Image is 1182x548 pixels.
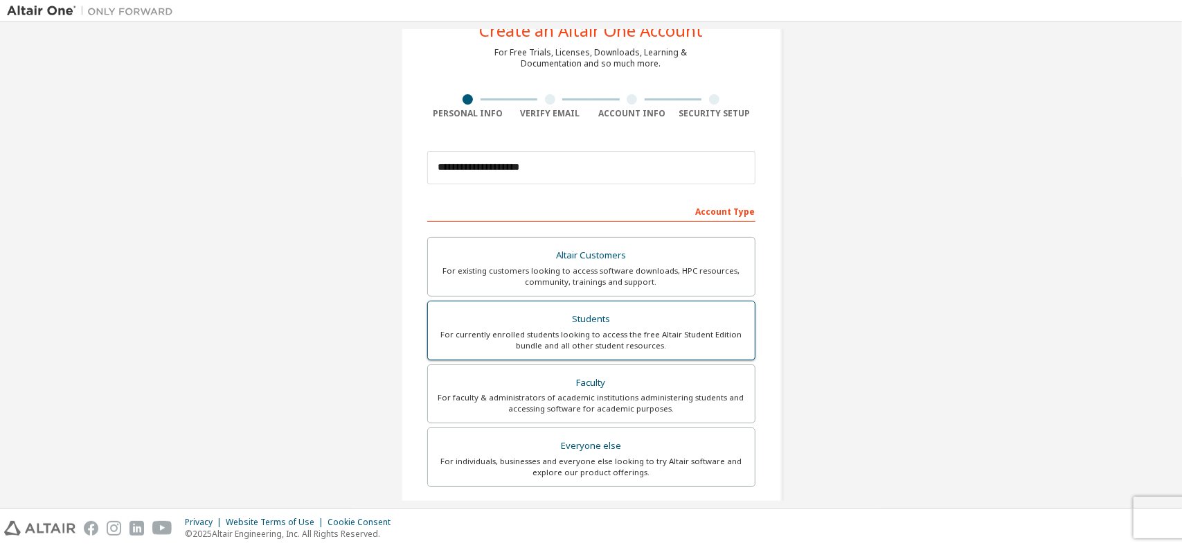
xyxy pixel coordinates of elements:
div: Security Setup [673,108,755,119]
div: Faculty [436,373,746,393]
div: Personal Info [427,108,510,119]
div: Everyone else [436,436,746,456]
img: instagram.svg [107,521,121,536]
div: For Free Trials, Licenses, Downloads, Learning & Documentation and so much more. [495,47,688,69]
img: facebook.svg [84,521,98,536]
div: Account Info [591,108,674,119]
div: Create an Altair One Account [479,22,703,39]
div: For currently enrolled students looking to access the free Altair Student Edition bundle and all ... [436,329,746,351]
div: Verify Email [509,108,591,119]
div: For existing customers looking to access software downloads, HPC resources, community, trainings ... [436,265,746,288]
div: Account Type [427,200,755,222]
img: altair_logo.svg [4,521,75,536]
div: Students [436,310,746,329]
div: Privacy [185,517,226,528]
div: Website Terms of Use [226,517,328,528]
div: For individuals, businesses and everyone else looking to try Altair software and explore our prod... [436,456,746,478]
img: Altair One [7,4,180,18]
div: For faculty & administrators of academic institutions administering students and accessing softwa... [436,392,746,414]
img: youtube.svg [152,521,172,536]
div: Cookie Consent [328,517,399,528]
div: Altair Customers [436,246,746,265]
img: linkedin.svg [129,521,144,536]
p: © 2025 Altair Engineering, Inc. All Rights Reserved. [185,528,399,540]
